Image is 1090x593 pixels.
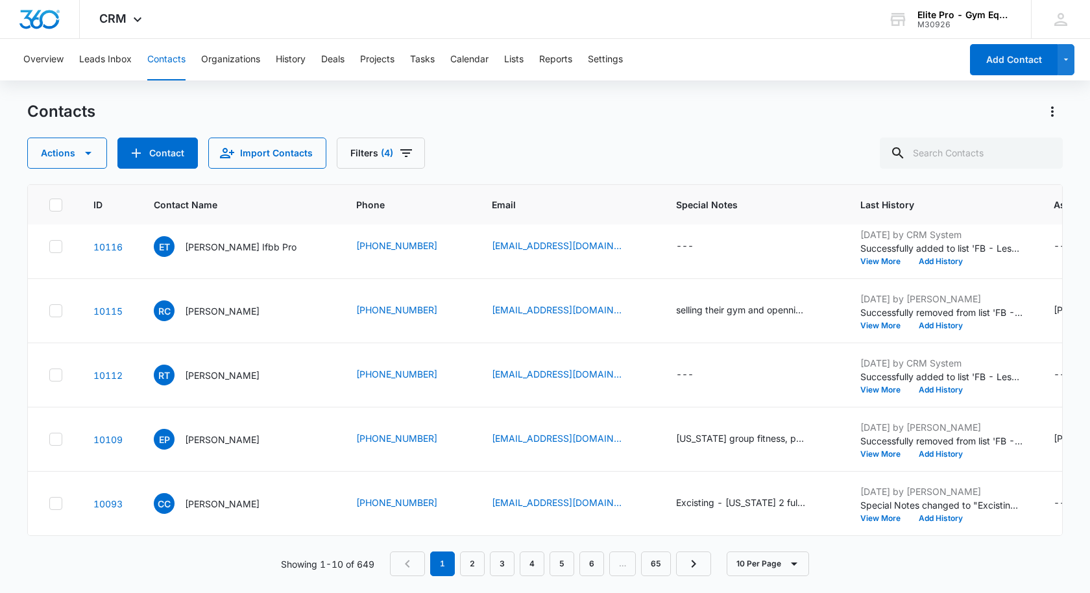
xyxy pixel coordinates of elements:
[185,240,297,254] p: [PERSON_NAME] Ifbb Pro
[154,198,306,212] span: Contact Name
[492,198,626,212] span: Email
[185,497,260,511] p: [PERSON_NAME]
[154,365,175,385] span: RT
[356,431,437,445] a: [PHONE_NUMBER]
[356,239,437,252] a: [PHONE_NUMBER]
[676,496,806,509] div: Excisting - [US_STATE] 2 full set 5-100 ur
[860,228,1023,241] p: [DATE] by CRM System
[460,551,485,576] a: Page 2
[588,39,623,80] button: Settings
[520,551,544,576] a: Page 4
[185,369,260,382] p: [PERSON_NAME]
[360,39,394,80] button: Projects
[550,551,574,576] a: Page 5
[676,303,829,319] div: Special Notes - selling their gym and openning a new one in another Town. currently looking for p...
[154,429,283,450] div: Contact Name - Eryn Paetz - Select to Edit Field
[356,303,461,319] div: Phone - +1 (972) 834-4908 - Select to Edit Field
[154,236,175,257] span: ET
[23,39,64,80] button: Overview
[579,551,604,576] a: Page 6
[492,431,645,447] div: Email - erynpt@gmail.com - Select to Edit Field
[490,551,515,576] a: Page 3
[676,496,829,511] div: Special Notes - Excisting - Virginia 2 full set 5-100 ur - Select to Edit Field
[185,304,260,318] p: [PERSON_NAME]
[356,367,461,383] div: Phone - +1 (704) 649-4148 - Select to Edit Field
[1054,367,1071,383] div: ---
[430,551,455,576] em: 1
[504,39,524,80] button: Lists
[860,198,1004,212] span: Last History
[381,149,393,158] span: (4)
[93,198,104,212] span: ID
[910,386,972,394] button: Add History
[492,367,645,383] div: Email - romont16@yahoo.com - Select to Edit Field
[492,367,622,381] a: [EMAIL_ADDRESS][DOMAIN_NAME]
[539,39,572,80] button: Reports
[281,557,374,571] p: Showing 1-10 of 649
[154,236,320,257] div: Contact Name - Eddie Thomas Ifbb Pro - Select to Edit Field
[1054,496,1071,511] div: ---
[154,493,283,514] div: Contact Name - Charlie Chandler - Select to Edit Field
[676,551,711,576] a: Next Page
[117,138,198,169] button: Add Contact
[676,303,806,317] div: selling their gym and openning a new one in another Town. currently looking for pricing
[492,431,622,445] a: [EMAIL_ADDRESS][DOMAIN_NAME]
[917,20,1012,29] div: account id
[356,431,461,447] div: Phone - +1 (505) 228-7701 - Select to Edit Field
[492,303,645,319] div: Email - Vrebeccachamb@gmail.com - Select to Edit Field
[154,493,175,514] span: CC
[860,450,910,458] button: View More
[860,241,1023,255] p: Successfully added to list 'FB - Less than 50% of the Cost Form'.
[676,431,806,445] div: [US_STATE] group fitness, physical theraphy. Open Gym Space - 1500 3 All in One Leg Press - Plate...
[860,514,910,522] button: View More
[860,420,1023,434] p: [DATE] by [PERSON_NAME]
[99,12,127,25] span: CRM
[201,39,260,80] button: Organizations
[93,306,123,317] a: Navigate to contact details page for Rebecca Chambers
[492,239,622,252] a: [EMAIL_ADDRESS][DOMAIN_NAME]
[970,44,1058,75] button: Add Contact
[93,241,123,252] a: Navigate to contact details page for Eddie Thomas Ifbb Pro
[79,39,132,80] button: Leads Inbox
[27,102,95,121] h1: Contacts
[860,370,1023,383] p: Successfully added to list 'FB - Less than 50% of the Cost Form'.
[910,258,972,265] button: Add History
[860,434,1023,448] p: Successfully removed from list 'FB - Less than 50% of the Cost Form'.
[676,431,829,447] div: Special Notes - Colorado group fitness, physical theraphy. Open Gym Space - 1500 3 All in One Leg...
[321,39,345,80] button: Deals
[917,10,1012,20] div: account name
[910,322,972,330] button: Add History
[390,551,711,576] nav: Pagination
[492,303,622,317] a: [EMAIL_ADDRESS][DOMAIN_NAME]
[356,496,437,509] a: [PHONE_NUMBER]
[356,496,461,511] div: Phone - +1 (703) 881-1481 - Select to Edit Field
[676,239,694,254] div: ---
[1042,101,1063,122] button: Actions
[676,367,717,383] div: Special Notes - - Select to Edit Field
[450,39,489,80] button: Calendar
[154,365,283,385] div: Contact Name - Rayshawn Terry - Select to Edit Field
[154,429,175,450] span: EP
[860,258,910,265] button: View More
[910,514,972,522] button: Add History
[147,39,186,80] button: Contacts
[356,367,437,381] a: [PHONE_NUMBER]
[860,292,1023,306] p: [DATE] by [PERSON_NAME]
[356,198,442,212] span: Phone
[154,300,283,321] div: Contact Name - Rebecca Chambers - Select to Edit Field
[860,322,910,330] button: View More
[492,496,622,509] a: [EMAIL_ADDRESS][DOMAIN_NAME]
[860,306,1023,319] p: Successfully removed from list 'FB - Less than 50% of the Cost Form'.
[860,356,1023,370] p: [DATE] by CRM System
[492,496,645,511] div: Email - charlierock5353@gmail.com - Select to Edit Field
[860,498,1023,512] p: Special Notes changed to "Excisting - [US_STATE] 2 full set 5-100 ur "
[276,39,306,80] button: History
[676,239,717,254] div: Special Notes - - Select to Edit Field
[93,370,123,381] a: Navigate to contact details page for Rayshawn Terry
[154,300,175,321] span: RC
[1054,239,1071,254] div: ---
[185,433,260,446] p: [PERSON_NAME]
[93,434,123,445] a: Navigate to contact details page for Eryn Paetz
[676,367,694,383] div: ---
[356,239,461,254] div: Phone - +1 (586) 864-0965 - Select to Edit Field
